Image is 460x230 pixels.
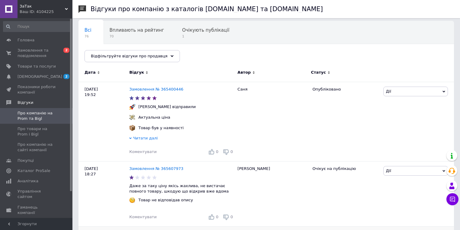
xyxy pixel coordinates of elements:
span: Дії [386,89,391,94]
span: 70 [110,34,164,39]
span: Товари та послуги [18,64,56,69]
span: 0 [216,215,218,219]
div: Ваш ID: 4104225 [20,9,72,14]
div: Опубліковані без коментаря [78,44,158,67]
span: 0 [231,149,233,154]
span: Статус [311,70,326,75]
img: :package: [129,125,135,131]
div: Товар не відповідав опису [137,197,194,203]
img: :face_with_monocle: [129,197,135,203]
span: Головна [18,37,34,43]
div: Саня [235,82,309,161]
span: Коментувати [129,215,156,219]
span: Покупці [18,158,34,163]
span: Дії [386,168,391,173]
span: [DEMOGRAPHIC_DATA] [18,74,62,79]
span: Автор [238,70,251,75]
div: [DATE] 18:27 [78,161,129,227]
div: [DATE] 19:52 [78,82,129,161]
input: Пошук [3,21,71,32]
div: Читати далі [129,136,234,142]
span: Гаманець компанії [18,205,56,216]
span: Про компанію на Prom та Bigl [18,110,56,121]
span: Відгуки [18,100,33,105]
span: 2 [63,48,69,53]
div: Товар був у наявності [137,125,185,131]
span: 1 [182,34,229,39]
span: Коментувати [129,149,156,154]
div: [PERSON_NAME] [235,161,309,227]
span: Аналітика [18,178,38,184]
span: Всі [85,27,91,33]
img: :rocket: [129,104,135,110]
span: 76 [85,34,91,39]
span: Опубліковані без комен... [85,50,146,56]
div: Очікує на публікацію [312,166,379,171]
span: ЗаТак [20,4,65,9]
div: [PERSON_NAME] відправили [137,104,197,110]
img: :money_with_wings: [129,114,135,120]
span: Про компанію на сайті компанії [18,142,56,153]
button: Чат з покупцем [446,193,458,205]
span: Відфільтруйте відгуки про продавця [91,54,168,58]
div: Актуальна ціна [137,115,171,120]
span: Замовлення та повідомлення [18,48,56,59]
div: Коментувати [129,214,156,220]
a: Замовлення № 365400446 [129,87,183,91]
span: Про товари на Prom і Bigl [18,126,56,137]
span: Показники роботи компанії [18,84,56,95]
h1: Відгуки про компанію з каталогів [DOMAIN_NAME] та [DOMAIN_NAME] [91,5,323,13]
a: Замовлення № 365607973 [129,166,183,171]
span: Управління сайтом [18,189,56,200]
span: Читати далі [133,136,158,140]
span: 0 [231,215,233,219]
span: 2 [63,74,69,79]
span: Каталог ProSale [18,168,50,174]
p: Даже за таку ціну якісь жахлива, не вистачає повного товару, шкодую що відкрив вже вдома [129,183,234,194]
span: Очікують публікації [182,27,229,33]
span: Відгук [129,70,144,75]
span: Впливають на рейтинг [110,27,164,33]
span: 0 [216,149,218,154]
div: Опубліковано [312,87,379,92]
span: Дата [85,70,96,75]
